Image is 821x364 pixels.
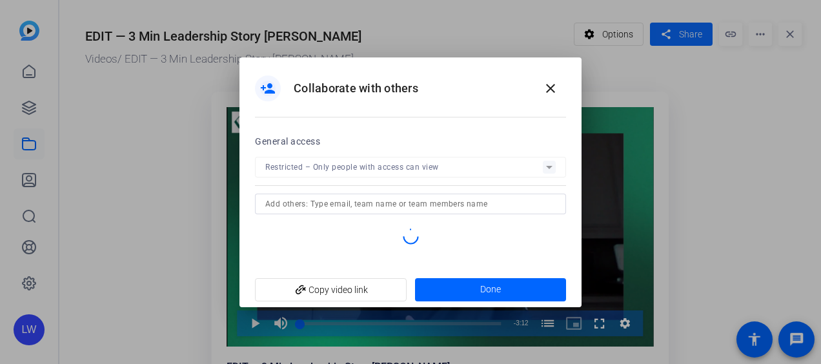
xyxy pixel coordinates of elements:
h2: General access [255,134,320,149]
mat-icon: person_add [260,81,276,96]
span: Copy video link [265,278,396,302]
button: Done [415,278,567,301]
mat-icon: close [543,81,558,96]
button: Copy video link [255,278,407,301]
h1: Collaborate with others [294,81,418,96]
span: Done [480,283,501,296]
input: Add others: Type email, team name or team members name [265,196,556,212]
mat-icon: add_link [290,279,312,301]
